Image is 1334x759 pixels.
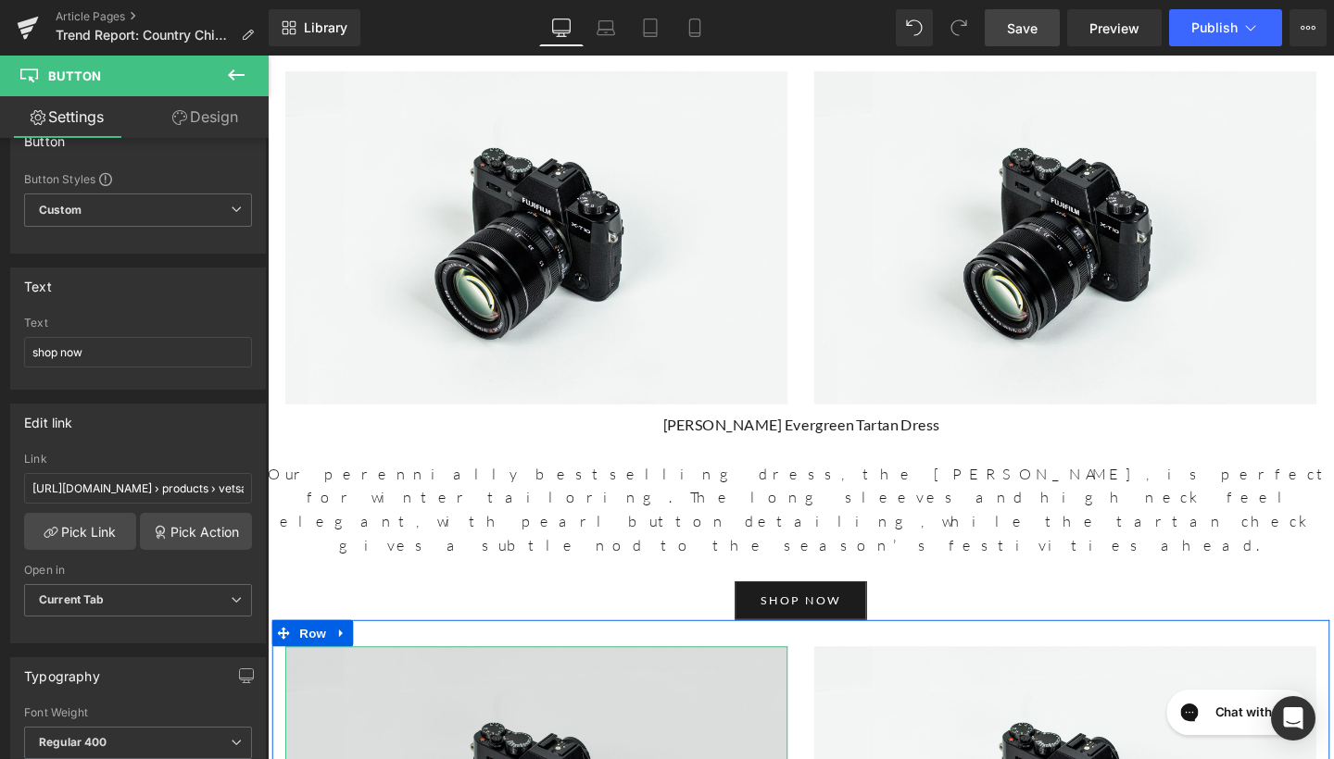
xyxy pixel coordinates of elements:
[1089,19,1139,38] span: Preview
[140,513,252,550] a: Pick Action
[56,9,269,24] a: Article Pages
[673,9,717,46] a: Mobile
[1007,19,1038,38] span: Save
[24,453,252,466] div: Link
[24,317,252,330] div: Text
[48,68,101,83] span: Button
[29,593,66,621] span: Row
[896,9,933,46] button: Undo
[39,203,82,218] b: Custom
[936,660,1102,721] iframe: Gorgias live chat messenger
[491,553,630,593] a: shop now
[269,9,360,46] a: New Library
[19,17,547,367] img: Ahana Evergreen Tartan Dress
[39,735,107,749] b: Regular 400
[518,563,603,582] span: shop now
[138,96,272,138] a: Design
[1191,20,1238,35] span: Publish
[574,17,1102,367] img: Ahana Evergreen Tartan Dress
[539,9,584,46] a: Desktop
[24,513,136,550] a: Pick Link
[56,28,233,43] span: Trend Report: Country Chic for AW25
[584,9,628,46] a: Laptop
[416,379,706,398] strong: [PERSON_NAME] Evergreen Tartan Dress
[24,171,252,186] div: Button Styles
[1271,696,1315,740] div: Open Intercom Messenger
[39,592,105,606] b: Current Tab
[24,473,252,504] input: https://your-shop.myshopify.com
[1290,9,1327,46] button: More
[1169,9,1282,46] button: Publish
[24,706,252,719] div: Font Weight
[304,19,347,36] span: Library
[24,564,252,577] div: Open in
[940,9,977,46] button: Redo
[24,404,73,430] div: Edit link
[628,9,673,46] a: Tablet
[24,658,100,684] div: Typography
[66,593,90,621] a: Expand / Collapse
[1067,9,1162,46] a: Preview
[24,268,52,294] div: Text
